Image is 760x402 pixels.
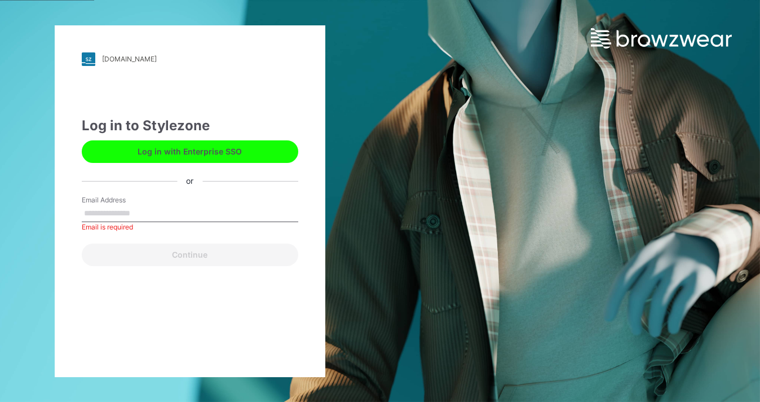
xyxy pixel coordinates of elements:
a: [DOMAIN_NAME] [82,52,298,66]
div: Email is required [82,222,298,232]
img: stylezone-logo.562084cfcfab977791bfbf7441f1a819.svg [82,52,95,66]
div: or [178,175,203,187]
label: Email Address [82,195,161,205]
button: Log in with Enterprise SSO [82,140,298,163]
div: [DOMAIN_NAME] [102,55,157,63]
div: Log in to Stylezone [82,116,298,136]
img: browzwear-logo.e42bd6dac1945053ebaf764b6aa21510.svg [591,28,732,48]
